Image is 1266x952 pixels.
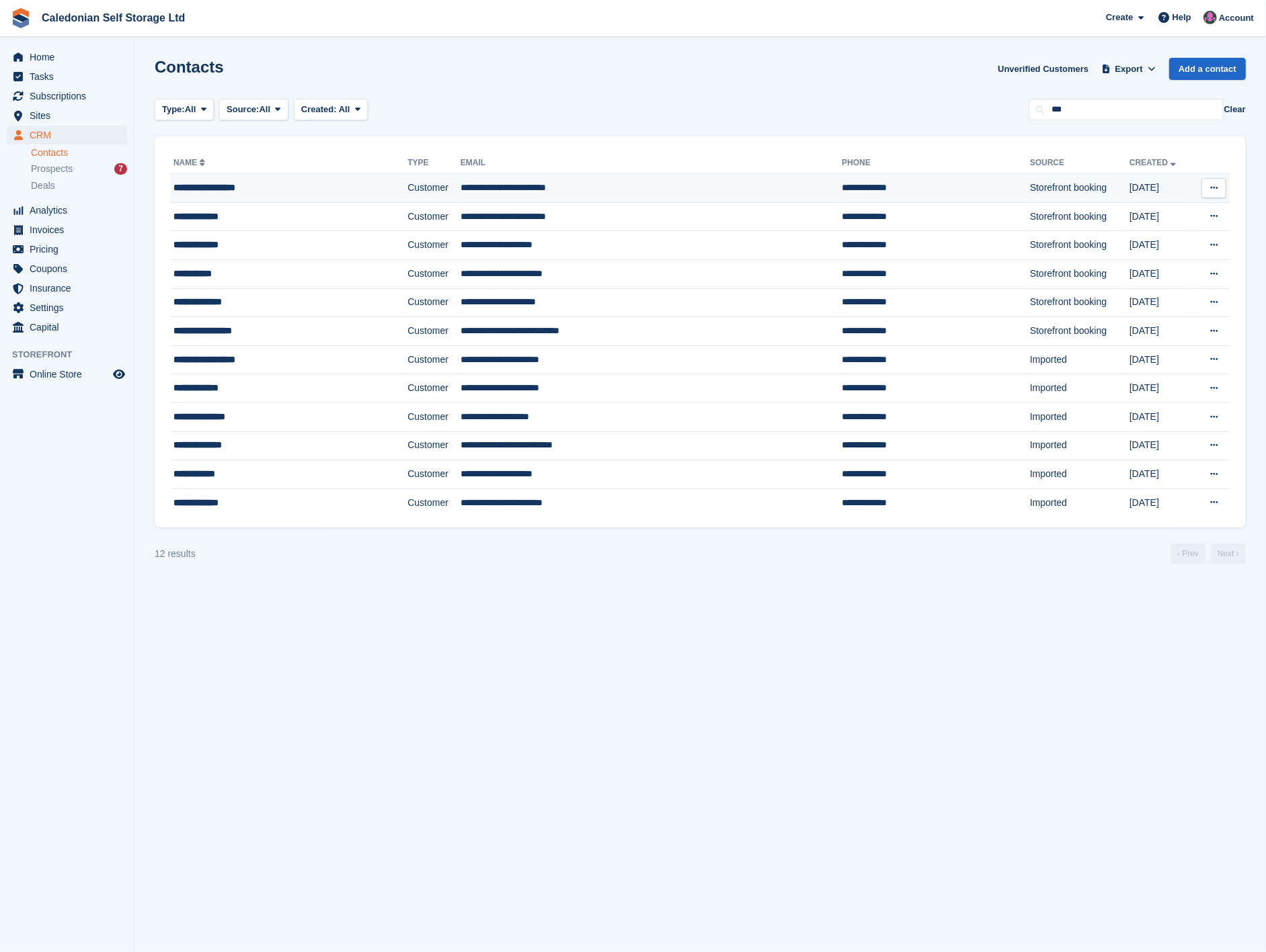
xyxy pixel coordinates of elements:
td: [DATE] [1130,288,1193,317]
a: Add a contact [1169,58,1246,80]
td: Imported [1030,488,1130,517]
td: Customer [407,488,461,517]
span: Created: [301,104,337,114]
a: Next [1211,544,1246,564]
a: menu [7,48,127,67]
a: menu [7,67,127,86]
button: Clear [1224,103,1246,116]
span: Storefront [12,348,134,361]
td: [DATE] [1130,259,1193,288]
button: Source: All [219,99,288,121]
a: menu [7,201,127,220]
span: Capital [30,318,110,337]
span: Subscriptions [30,87,110,105]
a: menu [7,220,127,239]
span: Prospects [31,163,73,175]
td: Customer [407,231,461,260]
a: Previous [1171,544,1205,564]
td: Customer [407,402,461,431]
td: [DATE] [1130,174,1193,203]
span: Type: [162,103,185,116]
button: Created: All [294,99,368,121]
a: menu [7,365,127,384]
span: Tasks [30,67,110,86]
a: menu [7,87,127,105]
td: [DATE] [1130,374,1193,403]
div: 12 results [155,547,196,561]
th: Phone [842,153,1030,174]
span: Export [1115,62,1143,76]
a: menu [7,240,127,259]
a: menu [7,126,127,144]
span: Settings [30,298,110,317]
span: Create [1106,11,1133,24]
td: Customer [407,317,461,346]
span: Analytics [30,201,110,220]
td: [DATE] [1130,460,1193,489]
span: All [185,103,196,116]
th: Source [1030,153,1130,174]
span: Home [30,48,110,67]
a: Created [1130,158,1179,167]
span: Sites [30,106,110,125]
td: [DATE] [1130,402,1193,431]
span: Account [1219,11,1254,25]
td: [DATE] [1130,317,1193,346]
a: Name [173,158,208,167]
td: Customer [407,374,461,403]
td: Customer [407,174,461,203]
h1: Contacts [155,58,224,76]
td: Storefront booking [1030,174,1130,203]
td: Imported [1030,374,1130,403]
span: All [260,103,271,116]
td: [DATE] [1130,488,1193,517]
a: menu [7,318,127,337]
a: Preview store [111,366,127,382]
a: Unverified Customers [992,58,1094,80]
td: [DATE] [1130,345,1193,374]
a: Prospects 7 [31,162,127,176]
td: Customer [407,288,461,317]
td: Storefront booking [1030,231,1130,260]
td: Customer [407,259,461,288]
td: Customer [407,460,461,489]
span: Online Store [30,365,110,384]
td: Imported [1030,460,1130,489]
td: Imported [1030,345,1130,374]
td: Storefront booking [1030,202,1130,231]
span: Help [1173,11,1191,24]
td: Imported [1030,431,1130,460]
th: Type [407,153,461,174]
img: Lois Holling [1203,11,1217,24]
span: Coupons [30,259,110,278]
button: Export [1099,58,1158,80]
span: Pricing [30,240,110,259]
span: CRM [30,126,110,144]
a: Deals [31,179,127,193]
a: menu [7,106,127,125]
td: Imported [1030,402,1130,431]
a: menu [7,259,127,278]
img: stora-icon-8386f47178a22dfd0bd8f6a31ec36ba5ce8667c1dd55bd0f319d3a0aa187defe.svg [11,8,31,28]
a: Caledonian Self Storage Ltd [36,7,190,29]
a: menu [7,279,127,298]
td: Storefront booking [1030,317,1130,346]
span: All [339,104,350,114]
th: Email [461,153,842,174]
td: [DATE] [1130,202,1193,231]
div: 7 [114,163,127,175]
td: [DATE] [1130,231,1193,260]
span: Invoices [30,220,110,239]
td: [DATE] [1130,431,1193,460]
td: Storefront booking [1030,288,1130,317]
a: Contacts [31,146,127,159]
a: menu [7,298,127,317]
td: Customer [407,202,461,231]
nav: Page [1168,544,1249,564]
td: Customer [407,345,461,374]
button: Type: All [155,99,214,121]
td: Storefront booking [1030,259,1130,288]
span: Source: [227,103,259,116]
span: Insurance [30,279,110,298]
td: Customer [407,431,461,460]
